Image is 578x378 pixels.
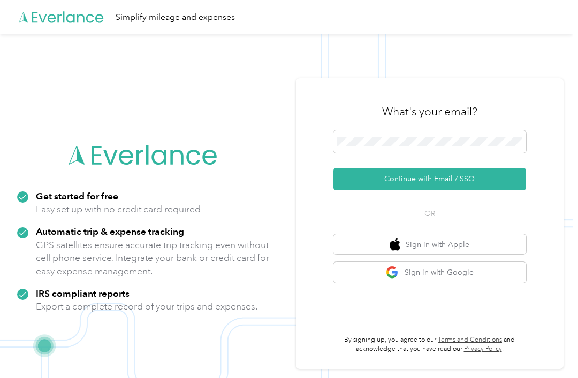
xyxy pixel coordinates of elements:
[333,335,526,354] p: By signing up, you agree to our and acknowledge that you have read our .
[438,336,502,344] a: Terms and Conditions
[36,226,184,237] strong: Automatic trip & expense tracking
[333,234,526,255] button: apple logoSign in with Apple
[36,238,270,278] p: GPS satellites ensure accurate trip tracking even without cell phone service. Integrate your bank...
[36,190,118,202] strong: Get started for free
[390,238,400,251] img: apple logo
[116,11,235,24] div: Simplify mileage and expenses
[382,104,477,119] h3: What's your email?
[411,208,448,219] span: OR
[464,345,502,353] a: Privacy Policy
[333,262,526,283] button: google logoSign in with Google
[333,168,526,190] button: Continue with Email / SSO
[36,300,257,313] p: Export a complete record of your trips and expenses.
[36,288,130,299] strong: IRS compliant reports
[386,266,399,279] img: google logo
[518,318,578,378] iframe: Everlance-gr Chat Button Frame
[36,203,201,216] p: Easy set up with no credit card required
